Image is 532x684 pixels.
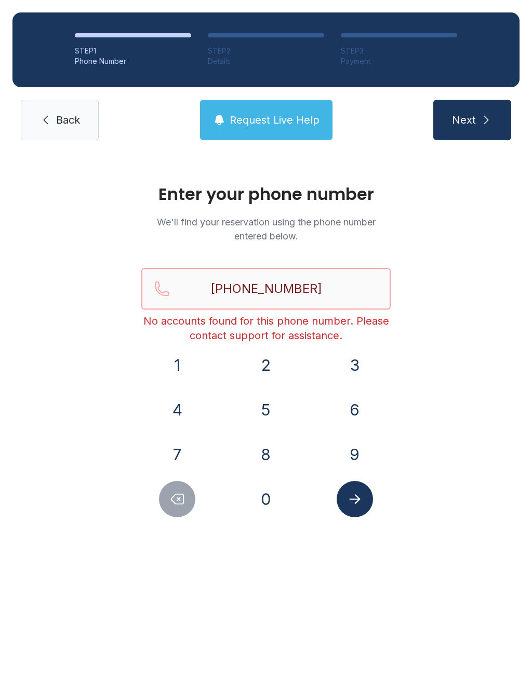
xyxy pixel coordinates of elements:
[75,56,191,66] div: Phone Number
[337,481,373,517] button: Submit lookup form
[337,392,373,428] button: 6
[248,436,284,473] button: 8
[159,436,195,473] button: 7
[248,481,284,517] button: 0
[248,347,284,383] button: 2
[341,46,457,56] div: STEP 3
[452,113,476,127] span: Next
[75,46,191,56] div: STEP 1
[337,347,373,383] button: 3
[56,113,80,127] span: Back
[341,56,457,66] div: Payment
[208,46,324,56] div: STEP 2
[159,347,195,383] button: 1
[141,268,391,310] input: Reservation phone number
[159,481,195,517] button: Delete number
[337,436,373,473] button: 9
[230,113,320,127] span: Request Live Help
[141,186,391,203] h1: Enter your phone number
[208,56,324,66] div: Details
[141,314,391,343] div: No accounts found for this phone number. Please contact support for assistance.
[248,392,284,428] button: 5
[159,392,195,428] button: 4
[141,215,391,243] p: We'll find your reservation using the phone number entered below.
